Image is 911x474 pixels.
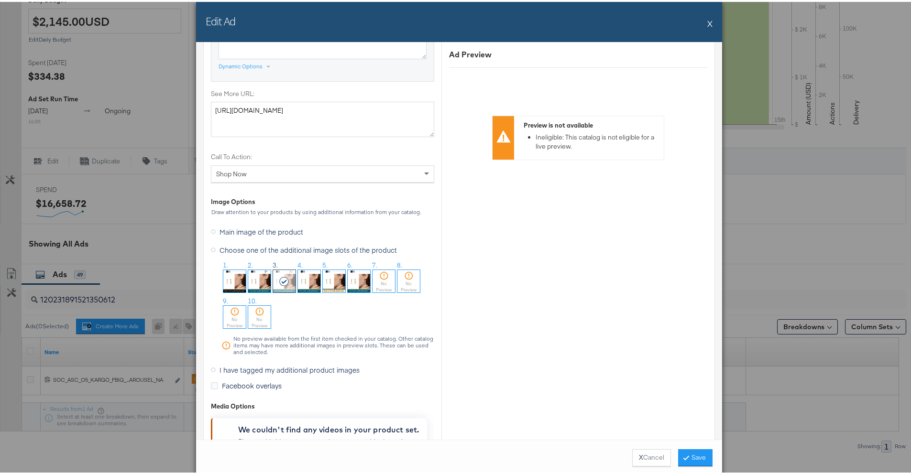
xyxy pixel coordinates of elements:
span: Shop Now [216,168,247,176]
img: CAIYrZKAcZyvR9bfEW5p9g.jpg [323,268,345,291]
span: 5. [322,259,328,268]
li: Ineligible: This catalog is not eligible for a live preview. [536,131,659,149]
label: See More URL: [211,87,434,97]
button: X [707,12,713,31]
div: We couldn't find any videos in your product set. [238,422,423,433]
span: I have tagged my additional product images [220,363,360,373]
div: No Preview [397,279,420,291]
span: 6. [347,259,352,268]
span: 7. [372,259,377,268]
div: Please add videos to your product set to enable dynamic media. [238,435,423,474]
img: zqDEUUKyRQPnVBIwGc1A-A.jpg [248,268,271,291]
strong: X [639,451,643,460]
div: No Preview [373,279,395,291]
span: 1. [223,259,228,268]
span: 10. [248,295,257,304]
span: 3. [273,259,278,268]
span: 8. [397,259,402,268]
span: Facebook overlays [222,379,282,388]
span: 2. [248,259,253,268]
span: Choose one of the additional image slots of the product [220,243,397,253]
div: Media Options [211,400,434,409]
div: No Preview [248,314,271,327]
button: Save [678,447,713,464]
button: XCancel [632,447,671,464]
span: 9. [223,295,228,304]
textarea: [URL][DOMAIN_NAME] [211,100,434,135]
div: No Preview [223,314,246,327]
div: No preview available from the first item checked in your catalog. Other catalog items may have mo... [233,334,434,354]
div: Draw attention to your products by using additional information from your catalog. [211,207,434,214]
div: Dynamic Options [219,61,263,68]
label: Call To Action: [211,151,434,160]
span: Main image of the product [220,225,303,235]
img: 3QCqXwQuc2Fu40eNXN7SSQ.jpg [298,268,320,291]
span: 4. [297,259,303,268]
img: 3QCqXwQuc2Fu40eNXN7SSQ.jpg [348,268,370,291]
img: 1fFlEv3qW1fR-yqcvQ-rCg.jpg [223,268,246,291]
div: Ad Preview [449,47,707,58]
div: Preview is not available [524,119,659,128]
div: Image Options [211,195,255,205]
h2: Edit Ad [206,12,235,26]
